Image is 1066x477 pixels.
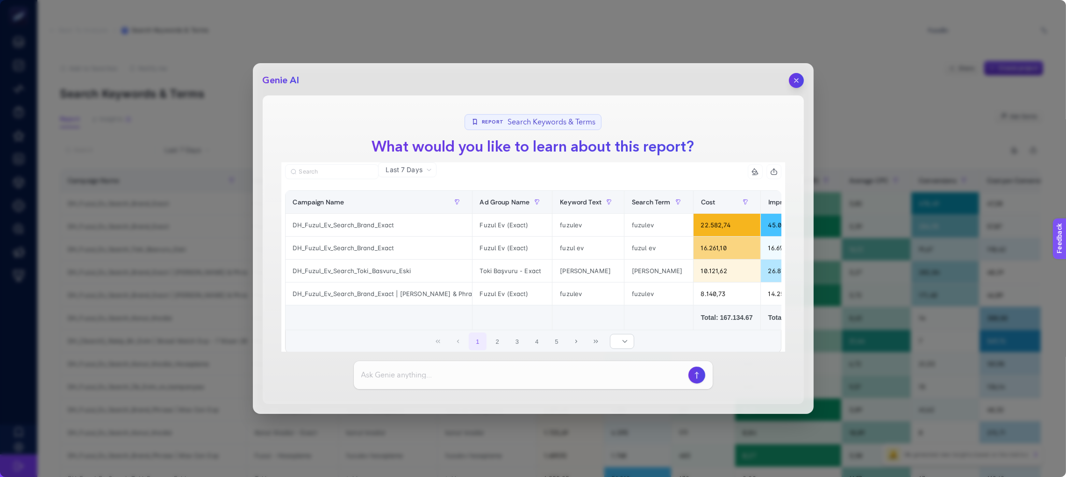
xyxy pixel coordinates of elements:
input: Ask Genie anything... [361,369,685,381]
div: DH_Fuzul_Ev_Search_Brand_Exact | [PERSON_NAME] & Phrase [286,282,472,305]
span: Campaign Name [293,198,344,206]
h1: What would you like to learn about this report? [365,136,702,158]
span: Cost [701,198,715,206]
span: Keyword Text [560,198,601,206]
div: DH_Fuzul_Ev_Search_Toki_Basvuru_Eski [286,260,472,282]
div: 14.257 [761,282,828,305]
span: Ad Group Name [480,198,530,206]
div: 10.121,62 [694,260,760,282]
span: Feedback [6,3,36,10]
div: fuzul ev [552,237,624,259]
button: 5 [548,332,565,350]
div: fuzulev [624,282,693,305]
h2: Genie AI [263,74,300,87]
div: [PERSON_NAME] [624,260,693,282]
div: Last 7 Days [281,177,785,370]
button: 1 [469,332,486,350]
div: fuzulev [552,214,624,236]
div: fuzulev [624,214,693,236]
div: fuzulev [552,282,624,305]
div: Fuzul Ev (Exact) [472,282,552,305]
div: 26.876 [761,260,828,282]
div: DH_Fuzul_Ev_Search_Brand_Exact [286,237,472,259]
div: Total: 412.803.00 [768,313,821,322]
input: Search [299,168,373,175]
span: Impressions [768,198,806,206]
button: 2 [488,332,506,350]
div: [PERSON_NAME] [552,260,624,282]
span: Report [482,119,504,126]
div: 8.140,73 [694,282,760,305]
span: Last 7 Days [386,165,422,174]
div: Toki Başvuru - Exact [472,260,552,282]
div: Fuzul Ev (Exact) [472,214,552,236]
div: fuzul ev [624,237,693,259]
div: DH_Fuzul_Ev_Search_Brand_Exact [286,214,472,236]
button: Last Page [587,332,605,350]
div: 22.582,74 [694,214,760,236]
button: 4 [528,332,546,350]
div: 45.098 [761,214,828,236]
div: 16.261,10 [694,237,760,259]
div: Total: 167.134.67 [701,313,753,322]
span: Search Keywords & Terms [508,116,595,128]
span: Search Term [632,198,671,206]
button: Next Page [567,332,585,350]
button: 3 [508,332,526,350]
div: 16.695 [761,237,828,259]
div: Fuzul Ev (Exact) [472,237,552,259]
